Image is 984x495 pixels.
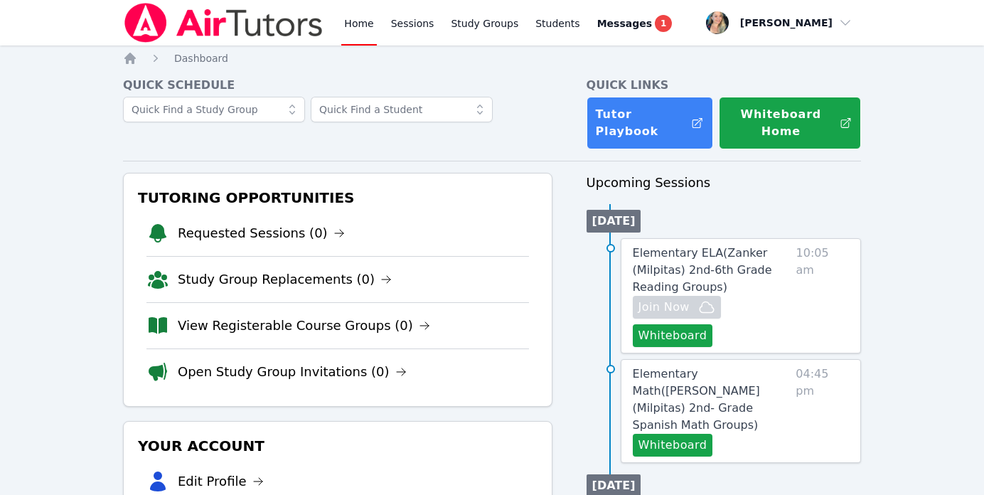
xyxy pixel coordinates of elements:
[655,15,672,32] span: 1
[633,367,760,432] span: Elementary Math ( [PERSON_NAME] (Milpitas) 2nd- Grade Spanish Math Groups )
[633,246,772,294] span: Elementary ELA ( Zanker (Milpitas) 2nd-6th Grade Reading Groups )
[638,299,690,316] span: Join Now
[633,366,791,434] a: Elementary Math([PERSON_NAME] (Milpitas) 2nd- Grade Spanish Math Groups)
[587,97,713,149] a: Tutor Playbook
[123,51,861,65] nav: Breadcrumb
[135,433,540,459] h3: Your Account
[178,270,392,289] a: Study Group Replacements (0)
[597,16,652,31] span: Messages
[135,185,540,211] h3: Tutoring Opportunities
[796,366,849,457] span: 04:45 pm
[178,316,430,336] a: View Registerable Course Groups (0)
[633,324,713,347] button: Whiteboard
[174,51,228,65] a: Dashboard
[633,296,721,319] button: Join Now
[719,97,861,149] button: Whiteboard Home
[123,97,305,122] input: Quick Find a Study Group
[311,97,493,122] input: Quick Find a Student
[178,223,345,243] a: Requested Sessions (0)
[587,173,861,193] h3: Upcoming Sessions
[796,245,849,347] span: 10:05 am
[587,210,641,233] li: [DATE]
[178,362,407,382] a: Open Study Group Invitations (0)
[633,245,791,296] a: Elementary ELA(Zanker (Milpitas) 2nd-6th Grade Reading Groups)
[587,77,861,94] h4: Quick Links
[174,53,228,64] span: Dashboard
[633,434,713,457] button: Whiteboard
[178,472,264,491] a: Edit Profile
[123,77,552,94] h4: Quick Schedule
[123,3,324,43] img: Air Tutors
